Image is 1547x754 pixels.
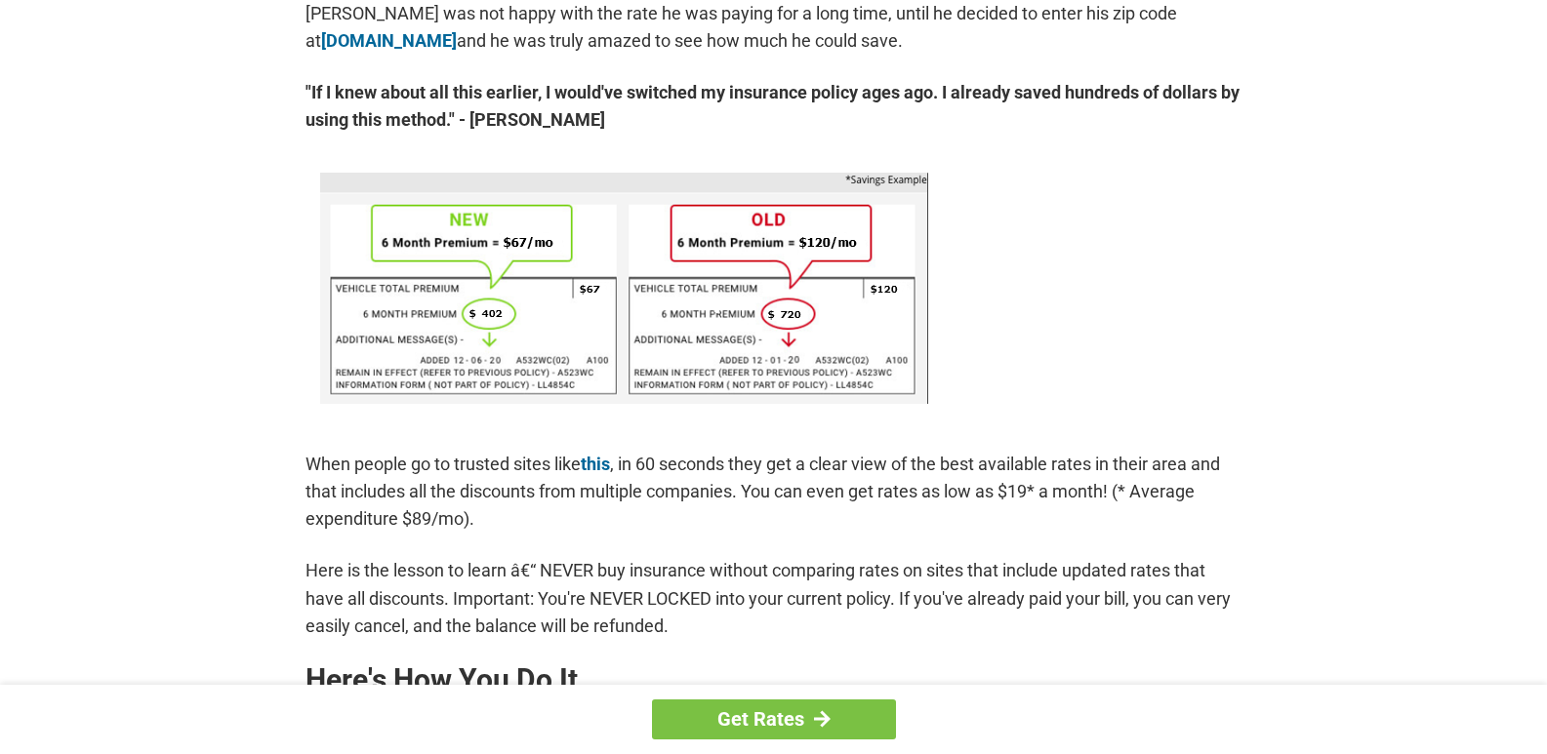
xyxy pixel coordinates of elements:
p: When people go to trusted sites like , in 60 seconds they get a clear view of the best available ... [305,451,1242,533]
img: savings [320,173,928,404]
strong: "If I knew about all this earlier, I would've switched my insurance policy ages ago. I already sa... [305,79,1242,134]
a: Get Rates [652,699,896,739]
a: [DOMAIN_NAME] [321,30,457,51]
p: Here is the lesson to learn â€“ NEVER buy insurance without comparing rates on sites that include... [305,557,1242,639]
h2: Here's How You Do It [305,664,1242,695]
a: this [581,454,610,474]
